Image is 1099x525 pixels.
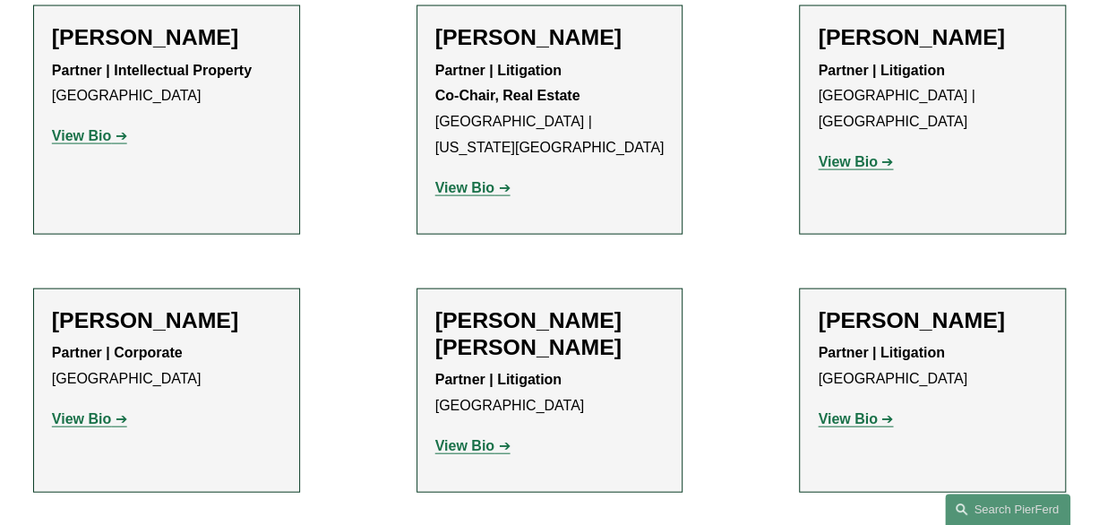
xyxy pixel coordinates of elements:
[435,307,665,361] h2: [PERSON_NAME] [PERSON_NAME]
[945,494,1070,525] a: Search this site
[52,411,127,426] a: View Bio
[818,24,1047,51] h2: [PERSON_NAME]
[435,438,494,453] strong: View Bio
[818,411,893,426] a: View Bio
[435,58,665,161] p: [GEOGRAPHIC_DATA] | [US_STATE][GEOGRAPHIC_DATA]
[52,307,281,334] h2: [PERSON_NAME]
[818,411,877,426] strong: View Bio
[52,63,252,78] strong: Partner | Intellectual Property
[435,180,511,195] a: View Bio
[435,372,562,387] strong: Partner | Litigation
[52,128,111,143] strong: View Bio
[435,24,665,51] h2: [PERSON_NAME]
[52,411,111,426] strong: View Bio
[818,154,877,169] strong: View Bio
[52,340,281,392] p: [GEOGRAPHIC_DATA]
[52,24,281,51] h2: [PERSON_NAME]
[818,307,1047,334] h2: [PERSON_NAME]
[818,58,1047,135] p: [GEOGRAPHIC_DATA] | [GEOGRAPHIC_DATA]
[435,367,665,419] p: [GEOGRAPHIC_DATA]
[435,63,580,104] strong: Partner | Litigation Co-Chair, Real Estate
[52,58,281,110] p: [GEOGRAPHIC_DATA]
[818,345,944,360] strong: Partner | Litigation
[52,128,127,143] a: View Bio
[818,340,1047,392] p: [GEOGRAPHIC_DATA]
[435,438,511,453] a: View Bio
[52,345,183,360] strong: Partner | Corporate
[435,180,494,195] strong: View Bio
[818,63,944,78] strong: Partner | Litigation
[818,154,893,169] a: View Bio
